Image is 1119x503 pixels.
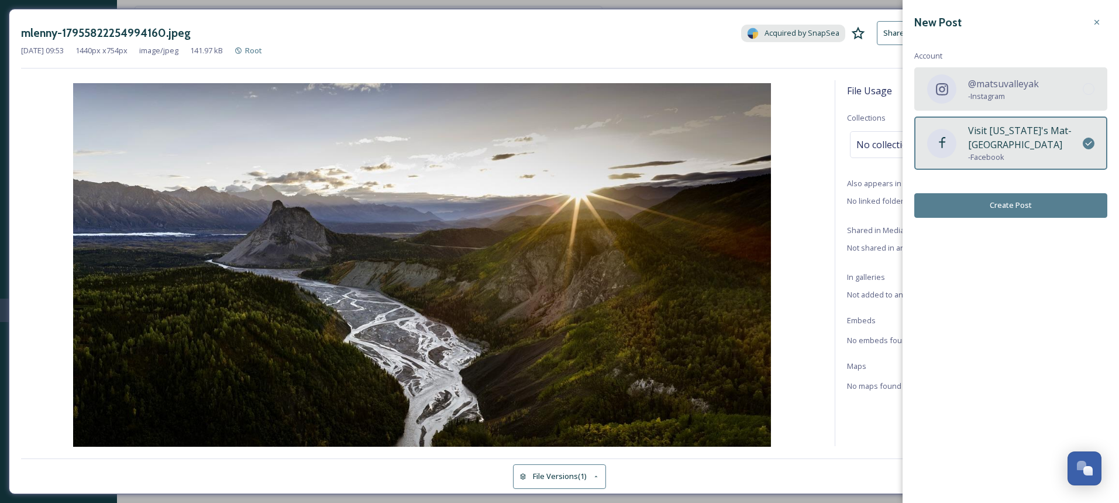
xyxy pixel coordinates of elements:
span: - Facebook [968,152,1083,163]
button: Share [877,21,911,45]
span: Account [914,50,942,61]
span: Embeds [847,315,876,326]
span: Not shared in any Media Centres [847,242,962,253]
span: No linked folders [847,196,908,206]
span: No collections [856,138,918,152]
span: - Instagram [968,91,1039,102]
button: Open Chat [1068,451,1101,485]
button: File Versions(1) [513,464,607,488]
span: Acquired by SnapSea [765,28,839,39]
img: mlenny-17955822254994160.jpeg [21,83,823,449]
span: image/jpeg [139,45,178,56]
span: 141.97 kB [190,45,223,56]
span: No maps found [847,381,901,391]
img: snapsea-logo.png [747,28,759,39]
span: Shared in Media Centres [847,225,934,236]
span: Root [245,45,262,56]
span: Also appears in [847,178,901,189]
span: Collections [847,112,886,124]
span: No embeds found [847,335,911,345]
span: Visit [US_STATE]'s Mat-[GEOGRAPHIC_DATA] [968,124,1083,152]
span: In galleries [847,272,885,283]
span: File Usage [847,84,892,98]
h3: mlenny-17955822254994160.jpeg [21,25,191,42]
span: Maps [847,361,866,371]
span: @matsuvalleyak [968,77,1039,91]
span: [DATE] 09:53 [21,45,64,56]
span: Not added to any galleries [847,289,938,300]
h3: New Post [914,14,962,31]
span: 1440 px x 754 px [75,45,128,56]
button: Create Post [914,193,1107,217]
